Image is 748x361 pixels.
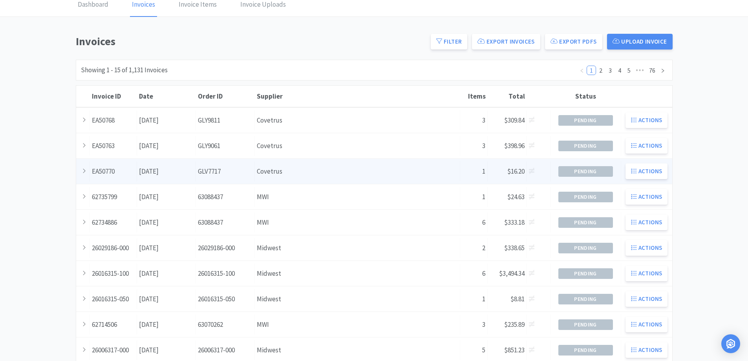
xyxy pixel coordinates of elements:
[137,161,196,181] div: [DATE]
[81,65,168,75] div: Showing 1 - 15 of 1,131 Invoices
[137,238,196,258] div: [DATE]
[460,187,488,207] div: 1
[504,244,525,252] span: $338.65
[559,141,613,151] span: Pending
[605,66,615,75] li: 3
[646,66,658,75] li: 76
[255,136,460,156] div: Covetrus
[196,264,255,284] div: 26016315-100
[504,320,525,329] span: $235.89
[559,218,613,227] span: Pending
[559,294,613,304] span: Pending
[90,161,137,181] div: EA50770
[625,317,668,332] button: Actions
[577,66,587,75] li: Previous Page
[634,66,646,75] span: •••
[255,161,460,181] div: Covetrus
[137,264,196,284] div: [DATE]
[137,110,196,130] div: [DATE]
[255,264,460,284] div: Midwest
[139,92,194,101] div: Date
[90,238,137,258] div: 26029186-000
[499,269,525,278] span: $3,494.34
[658,66,668,75] li: Next Page
[606,66,614,75] a: 3
[625,214,668,230] button: Actions
[559,115,613,125] span: Pending
[634,66,646,75] li: Next 5 Pages
[660,68,665,73] i: icon: right
[625,66,633,75] a: 5
[90,340,137,360] div: 26006317-000
[137,315,196,335] div: [DATE]
[490,92,525,101] div: Total
[460,289,488,309] div: 1
[462,92,486,101] div: Items
[596,66,605,75] a: 2
[257,92,458,101] div: Supplier
[196,110,255,130] div: GLY9811
[625,112,668,128] button: Actions
[580,68,584,73] i: icon: left
[255,187,460,207] div: MWI
[92,92,135,101] div: Invoice ID
[460,110,488,130] div: 3
[255,238,460,258] div: Midwest
[559,320,613,330] span: Pending
[90,213,137,233] div: 62734886
[90,315,137,335] div: 62714506
[255,289,460,309] div: Midwest
[510,295,525,303] span: $8.81
[625,138,668,154] button: Actions
[625,163,668,179] button: Actions
[137,289,196,309] div: [DATE]
[460,264,488,284] div: 6
[196,161,255,181] div: GLV7717
[559,345,613,355] span: Pending
[460,315,488,335] div: 3
[196,238,255,258] div: 26029186-000
[137,187,196,207] div: [DATE]
[507,192,525,201] span: $24.63
[504,346,525,354] span: $851.23
[504,218,525,227] span: $333.18
[90,136,137,156] div: EA50763
[625,266,668,281] button: Actions
[721,334,740,353] div: Open Intercom Messenger
[198,92,253,101] div: Order ID
[625,240,668,256] button: Actions
[255,213,460,233] div: MWI
[90,110,137,130] div: EA50768
[647,66,658,75] a: 76
[196,213,255,233] div: 63088437
[559,269,613,279] span: Pending
[255,110,460,130] div: Covetrus
[460,161,488,181] div: 1
[625,189,668,205] button: Actions
[137,213,196,233] div: [DATE]
[90,289,137,309] div: 26016315-050
[615,66,624,75] a: 4
[559,192,613,202] span: Pending
[255,315,460,335] div: MWI
[431,34,467,49] button: Filter
[625,291,668,307] button: Actions
[196,289,255,309] div: 26016315-050
[460,238,488,258] div: 2
[559,167,613,176] span: Pending
[552,92,619,101] div: Status
[137,136,196,156] div: [DATE]
[460,213,488,233] div: 6
[507,167,525,176] span: $16.20
[90,187,137,207] div: 62735799
[504,141,525,150] span: $398.96
[76,33,426,50] h1: Invoices
[504,116,525,125] span: $309.84
[460,136,488,156] div: 3
[196,315,255,335] div: 63070262
[587,66,596,75] a: 1
[472,34,540,49] button: Export Invoices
